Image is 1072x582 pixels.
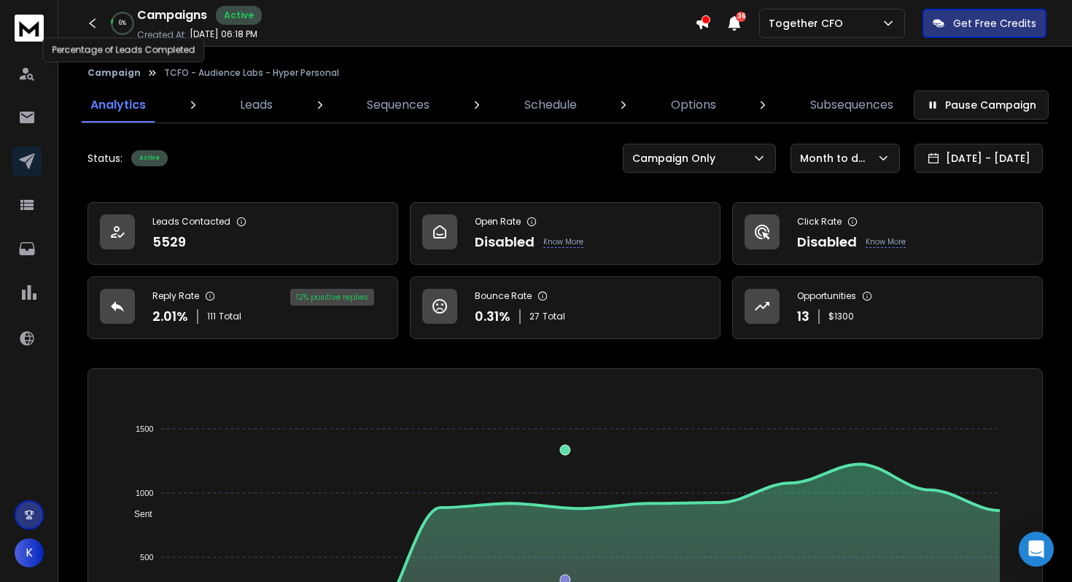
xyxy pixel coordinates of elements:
[240,96,273,114] p: Leads
[119,19,126,28] p: 6 %
[15,538,44,567] button: K
[88,202,398,265] a: Leads Contacted5529
[797,232,857,252] p: Disabled
[152,306,188,327] p: 2.01 %
[516,88,586,123] a: Schedule
[475,306,510,327] p: 0.31 %
[410,276,721,339] a: Bounce Rate0.31%27Total
[290,289,374,306] div: 12 % positive replies
[524,96,577,114] p: Schedule
[152,216,230,228] p: Leads Contacted
[152,232,186,252] p: 5529
[140,553,153,562] tspan: 500
[123,509,152,519] span: Sent
[914,90,1049,120] button: Pause Campaign
[219,311,241,322] span: Total
[164,67,339,79] p: TCFO - Audience Labs - Hyper Personal
[732,202,1043,265] a: Click RateDisabledKnow More
[358,88,438,123] a: Sequences
[953,16,1036,31] p: Get Free Credits
[797,290,856,302] p: Opportunities
[810,96,893,114] p: Subsequences
[137,7,207,24] h1: Campaigns
[90,96,146,114] p: Analytics
[190,28,257,40] p: [DATE] 06:18 PM
[88,276,398,339] a: Reply Rate2.01%111Total12% positive replies
[475,232,535,252] p: Disabled
[797,216,842,228] p: Click Rate
[152,290,199,302] p: Reply Rate
[137,29,187,41] p: Created At:
[475,290,532,302] p: Bounce Rate
[410,202,721,265] a: Open RateDisabledKnow More
[769,16,849,31] p: Together CFO
[797,306,809,327] p: 13
[88,151,123,166] p: Status:
[216,6,262,25] div: Active
[475,216,521,228] p: Open Rate
[136,489,153,497] tspan: 1000
[828,311,854,322] p: $ 1300
[43,38,205,63] div: Percentage of Leads Completed
[632,151,721,166] p: Campaign Only
[801,88,902,123] a: Subsequences
[207,311,216,322] span: 111
[800,151,877,166] p: Month to date
[914,144,1043,173] button: [DATE] - [DATE]
[732,276,1043,339] a: Opportunities13$1300
[736,12,746,22] span: 36
[866,236,906,248] p: Know More
[529,311,540,322] span: 27
[82,88,155,123] a: Analytics
[923,9,1046,38] button: Get Free Credits
[136,424,153,433] tspan: 1500
[671,96,716,114] p: Options
[367,96,430,114] p: Sequences
[131,150,168,166] div: Active
[231,88,281,123] a: Leads
[88,67,141,79] button: Campaign
[1019,532,1054,567] div: Open Intercom Messenger
[543,311,565,322] span: Total
[15,15,44,42] img: logo
[662,88,725,123] a: Options
[543,236,583,248] p: Know More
